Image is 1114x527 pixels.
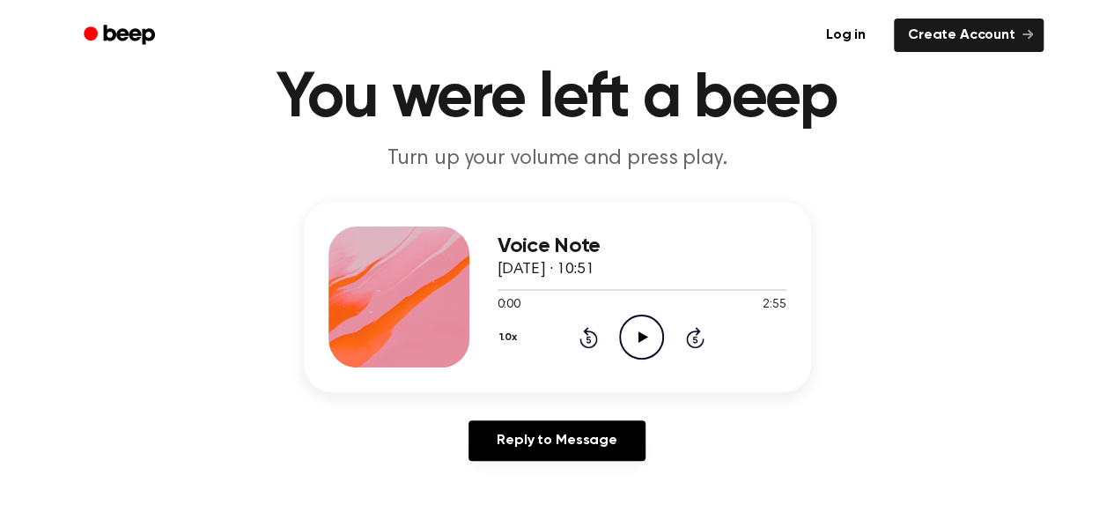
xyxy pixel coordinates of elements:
a: Log in [808,15,883,56]
span: [DATE] · 10:51 [498,262,594,278]
span: 2:55 [763,296,786,315]
p: Turn up your volume and press play. [219,145,896,174]
h3: Voice Note [498,234,786,258]
h1: You were left a beep [107,67,1008,130]
a: Create Account [894,19,1044,52]
button: 1.0x [498,323,524,353]
span: 0:00 [498,296,520,315]
a: Reply to Message [468,420,645,461]
a: Beep [71,19,171,53]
